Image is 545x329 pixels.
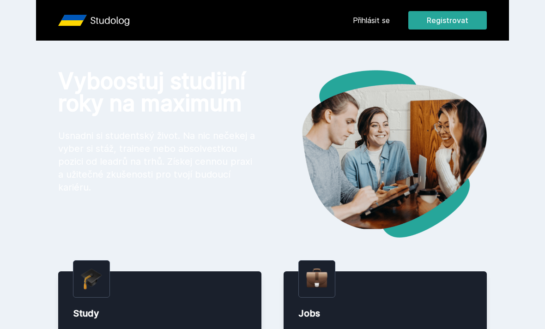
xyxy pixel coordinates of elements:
[353,15,390,26] a: Přihlásit se
[73,307,247,320] div: Study
[58,70,258,114] h1: Vyboostuj studijní roky na maximum
[81,268,102,290] img: graduation-cap.png
[58,129,258,194] p: Usnadni si studentský život. Na nic nečekej a vyber si stáž, trainee nebo absolvestkou pozici od ...
[408,11,487,30] button: Registrovat
[298,307,472,320] div: Jobs
[272,70,487,238] img: hero.png
[306,266,327,290] img: briefcase.png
